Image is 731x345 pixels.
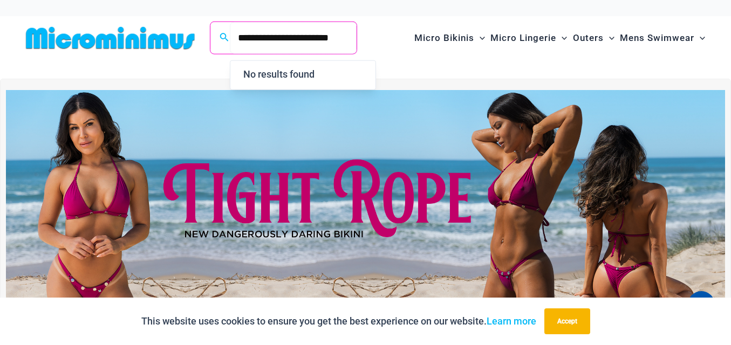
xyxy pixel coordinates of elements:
[233,61,373,87] label: No results found
[556,24,567,52] span: Menu Toggle
[620,24,694,52] span: Mens Swimwear
[573,24,604,52] span: Outers
[570,22,617,54] a: OutersMenu ToggleMenu Toggle
[474,24,485,52] span: Menu Toggle
[230,60,376,90] div: Search results
[410,20,709,56] nav: Site Navigation
[694,24,705,52] span: Menu Toggle
[544,308,590,334] button: Accept
[412,22,488,54] a: Micro BikinisMenu ToggleMenu Toggle
[6,90,725,334] img: Tight Rope Pink Bikini
[220,31,229,45] a: Search icon link
[604,24,614,52] span: Menu Toggle
[22,26,199,50] img: MM SHOP LOGO FLAT
[414,24,474,52] span: Micro Bikinis
[230,22,357,54] input: Search Submit
[617,22,708,54] a: Mens SwimwearMenu ToggleMenu Toggle
[487,315,536,327] a: Learn more
[490,24,556,52] span: Micro Lingerie
[141,313,536,329] p: This website uses cookies to ensure you get the best experience on our website.
[488,22,570,54] a: Micro LingerieMenu ToggleMenu Toggle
